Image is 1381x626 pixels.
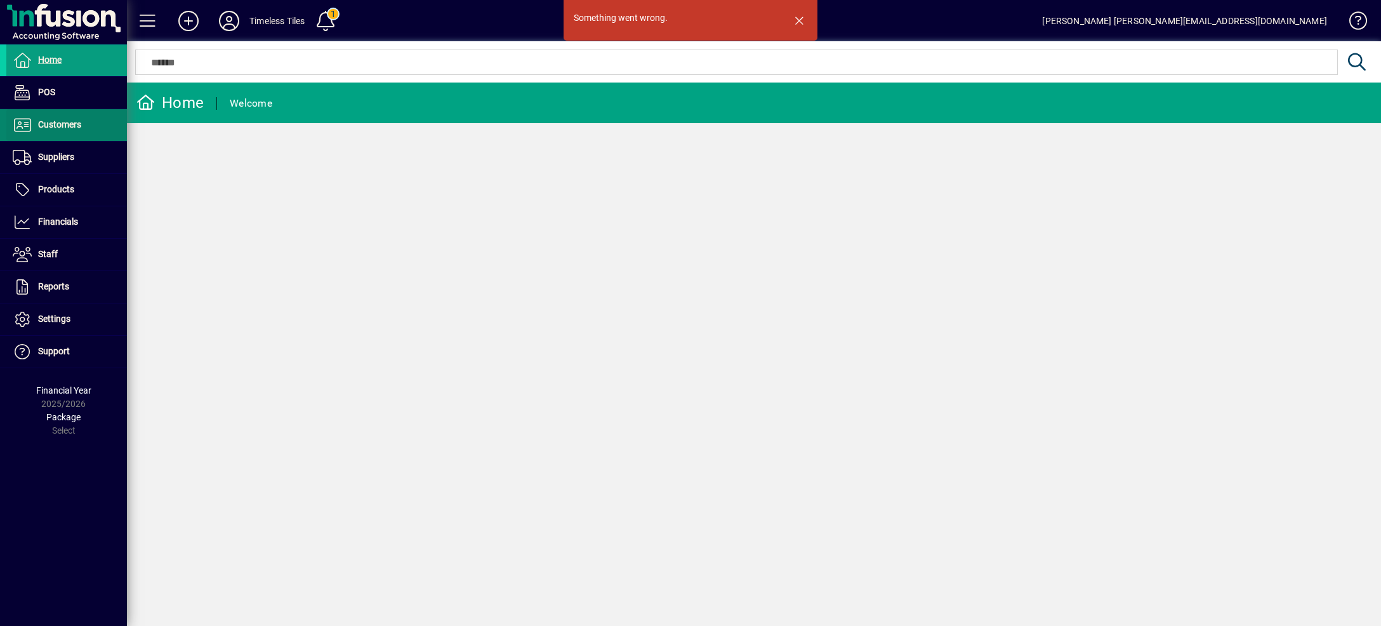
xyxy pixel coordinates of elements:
[38,216,78,227] span: Financials
[6,206,127,238] a: Financials
[1042,11,1327,31] div: [PERSON_NAME] [PERSON_NAME][EMAIL_ADDRESS][DOMAIN_NAME]
[38,87,55,97] span: POS
[6,142,127,173] a: Suppliers
[38,281,69,291] span: Reports
[6,174,127,206] a: Products
[46,412,81,422] span: Package
[6,239,127,270] a: Staff
[136,93,204,113] div: Home
[249,11,305,31] div: Timeless Tiles
[38,346,70,356] span: Support
[38,119,81,130] span: Customers
[1340,3,1365,44] a: Knowledge Base
[168,10,209,32] button: Add
[6,336,127,368] a: Support
[6,303,127,335] a: Settings
[38,55,62,65] span: Home
[38,314,70,324] span: Settings
[6,77,127,109] a: POS
[230,93,272,114] div: Welcome
[209,10,249,32] button: Profile
[38,184,74,194] span: Products
[38,249,58,259] span: Staff
[38,152,74,162] span: Suppliers
[6,271,127,303] a: Reports
[6,109,127,141] a: Customers
[36,385,91,396] span: Financial Year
